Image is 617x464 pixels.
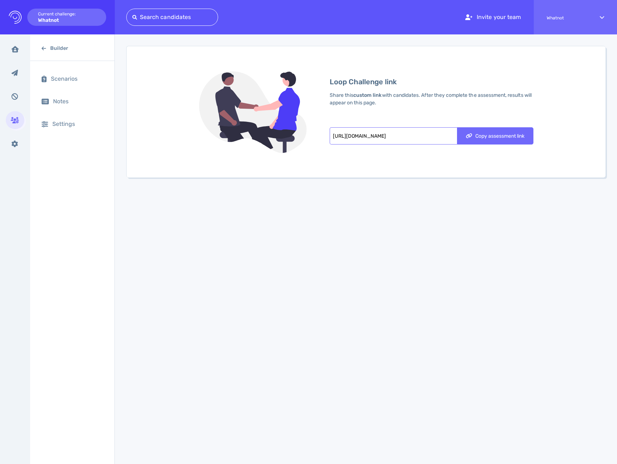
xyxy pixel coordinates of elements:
[52,120,103,127] div: Settings
[353,92,382,98] strong: custom link
[462,133,528,138] div: Copy assessment link
[51,75,103,82] div: Scenarios
[53,98,103,105] div: Notes
[330,91,533,106] div: Share this with candidates. After they complete the assessment, results will appear on this page.
[457,127,533,145] button: Copy assessment link
[330,76,533,87] div: Loop Challenge link
[547,15,587,20] span: Whatnot
[30,36,114,61] div: Builder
